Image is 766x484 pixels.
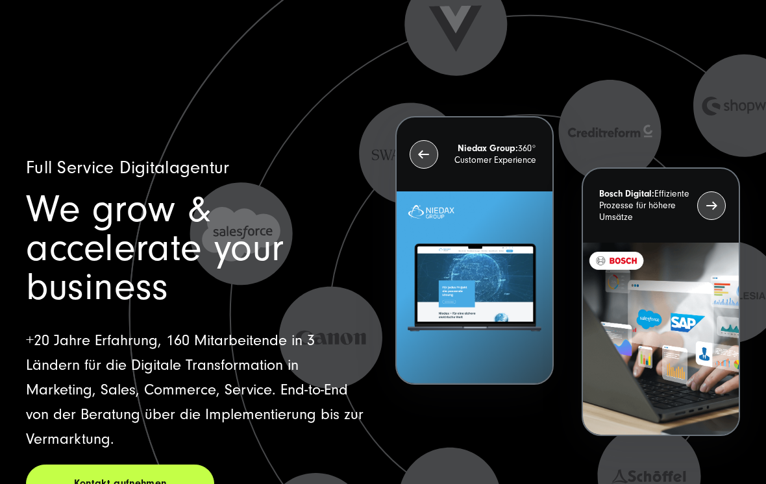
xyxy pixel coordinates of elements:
[599,189,654,199] strong: Bosch Digital:
[599,188,690,223] p: Effiziente Prozesse für höhere Umsätze
[583,243,739,435] img: BOSCH - Kundeprojekt - Digital Transformation Agentur SUNZINET
[395,116,554,385] button: Niedax Group:360° Customer Experience Letztes Projekt von Niedax. Ein Laptop auf dem die Niedax W...
[582,167,740,436] button: Bosch Digital:Effiziente Prozesse für höhere Umsätze BOSCH - Kundeprojekt - Digital Transformatio...
[26,158,230,178] span: Full Service Digitalagentur
[458,143,518,154] strong: Niedax Group:
[26,190,371,307] h1: We grow & accelerate your business
[397,191,552,383] img: Letztes Projekt von Niedax. Ein Laptop auf dem die Niedax Website geöffnet ist, auf blauem Hinter...
[445,143,536,166] p: 360° Customer Experience
[26,328,371,452] p: +20 Jahre Erfahrung, 160 Mitarbeitende in 3 Ländern für die Digitale Transformation in Marketing,...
